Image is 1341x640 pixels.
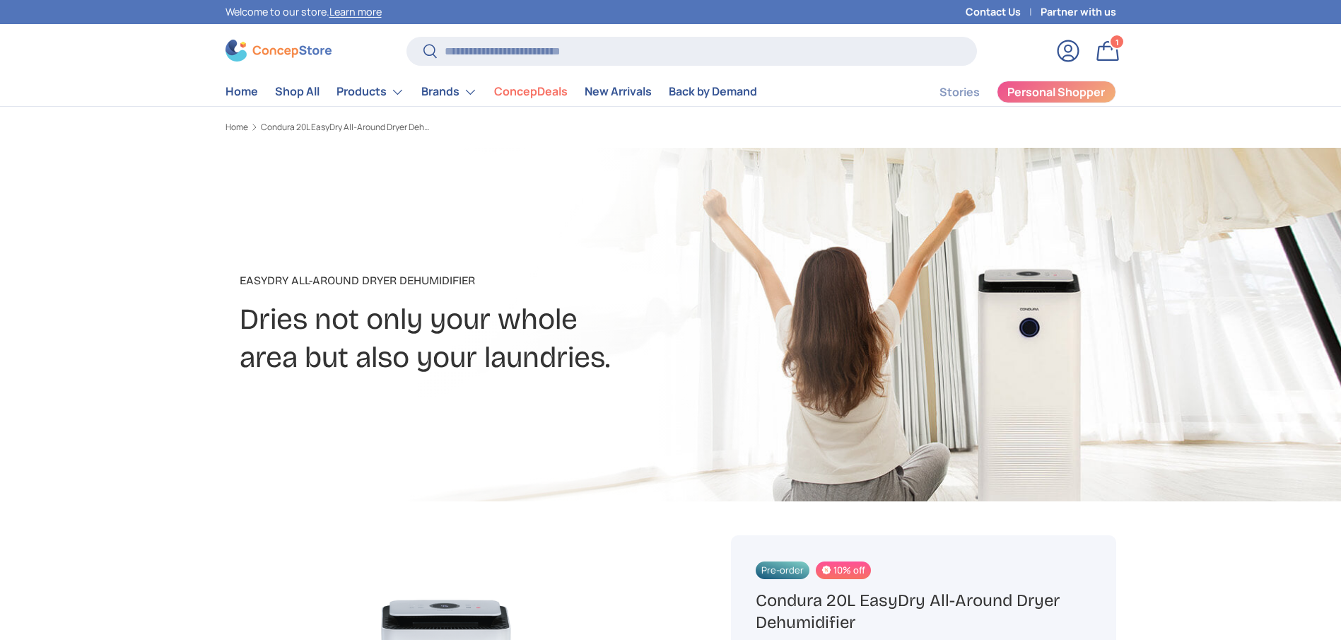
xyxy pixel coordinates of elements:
[226,78,757,106] nav: Primary
[756,562,809,579] span: Pre-order
[1115,36,1118,47] span: 1
[226,4,382,20] p: Welcome to our store.
[226,121,698,134] nav: Breadcrumbs
[1041,4,1116,20] a: Partner with us
[816,562,871,579] span: 10% off
[226,40,332,62] img: ConcepStore
[328,78,413,106] summary: Products
[336,78,404,106] a: Products
[240,272,783,289] p: EasyDry All-Around Dryer Dehumidifier
[240,301,783,377] h2: Dries not only your whole area but also your laundries.
[756,590,1091,634] h1: Condura 20L EasyDry All-Around Dryer Dehumidifier
[226,123,248,132] a: Home
[939,78,980,106] a: Stories
[329,5,382,18] a: Learn more
[226,78,258,105] a: Home
[413,78,486,106] summary: Brands
[1007,86,1105,98] span: Personal Shopper
[494,78,568,105] a: ConcepDeals
[997,81,1116,103] a: Personal Shopper
[906,78,1116,106] nav: Secondary
[275,78,320,105] a: Shop All
[585,78,652,105] a: New Arrivals
[421,78,477,106] a: Brands
[261,123,431,132] a: Condura 20L EasyDry All-Around Dryer Dehumidifier
[669,78,757,105] a: Back by Demand
[966,4,1041,20] a: Contact Us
